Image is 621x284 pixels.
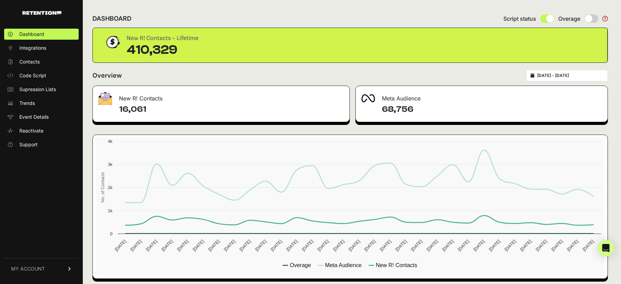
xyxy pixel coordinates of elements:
a: Dashboard [4,29,79,40]
img: fa-envelope-19ae18322b30453b285274b1b8af3d052b27d846a4fbe8435d1a52b978f639a2.png [98,92,112,105]
a: MY ACCOUNT [4,258,79,279]
text: [DATE] [410,239,423,252]
text: [DATE] [191,239,205,252]
text: [DATE] [363,239,377,252]
text: [DATE] [425,239,439,252]
text: [DATE] [535,239,548,252]
span: Contacts [19,58,40,65]
text: [DATE] [238,239,252,252]
text: No. of Contacts [100,172,105,203]
span: Dashboard [19,31,44,38]
text: [DATE] [581,239,595,252]
span: Code Script [19,72,46,79]
span: Overage [558,14,580,23]
a: Integrations [4,42,79,53]
text: 3k [108,162,112,167]
text: [DATE] [269,239,283,252]
img: dollar-coin-05c43ed7efb7bc0c12610022525b4bbbb207c7efeef5aecc26f025e68dcafac9.png [104,33,121,51]
text: [DATE] [160,239,174,252]
span: Reactivate [19,127,43,134]
div: 410,329 [127,43,198,57]
text: [DATE] [566,239,579,252]
a: Supression Lists [4,84,79,95]
div: Open Intercom Messenger [598,240,614,256]
text: [DATE] [207,239,221,252]
text: [DATE] [441,239,455,252]
text: [DATE] [316,239,330,252]
div: New R! Contacts [93,86,349,107]
text: 0 [110,231,112,236]
h2: DASHBOARD [92,14,131,23]
text: [DATE] [301,239,314,252]
text: [DATE] [176,239,189,252]
text: [DATE] [550,239,564,252]
a: Contacts [4,56,79,67]
text: [DATE] [129,239,143,252]
h4: 68,756 [382,104,602,115]
text: [DATE] [145,239,158,252]
img: fa-meta-2f981b61bb99beabf952f7030308934f19ce035c18b003e963880cc3fabeebb7.png [361,94,375,102]
h2: Overview [92,71,122,80]
text: Meta Audience [325,262,362,268]
text: [DATE] [332,239,345,252]
text: [DATE] [347,239,361,252]
text: [DATE] [472,239,486,252]
div: Meta Audience [356,86,608,107]
a: Support [4,139,79,150]
text: Overage [290,262,311,268]
span: Trends [19,100,35,107]
text: [DATE] [285,239,299,252]
h4: 16,061 [119,104,344,115]
a: Reactivate [4,125,79,136]
text: [DATE] [457,239,470,252]
text: 1k [108,208,112,213]
span: Support [19,141,38,148]
text: [DATE] [114,239,127,252]
span: Event Details [19,114,49,120]
a: Code Script [4,70,79,81]
text: 2k [108,185,112,190]
span: Script status [503,14,536,23]
text: [DATE] [503,239,517,252]
text: [DATE] [519,239,532,252]
img: Retention.com [22,11,61,15]
span: Supression Lists [19,86,56,93]
a: Event Details [4,111,79,123]
text: [DATE] [223,239,236,252]
text: 4k [108,139,112,144]
span: Integrations [19,45,46,51]
text: [DATE] [254,239,267,252]
text: [DATE] [379,239,392,252]
a: Trends [4,98,79,109]
text: New R! Contacts [376,262,417,268]
text: [DATE] [488,239,501,252]
div: New R! Contacts - Lifetime [127,33,198,43]
text: [DATE] [394,239,408,252]
span: MY ACCOUNT [11,265,45,272]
